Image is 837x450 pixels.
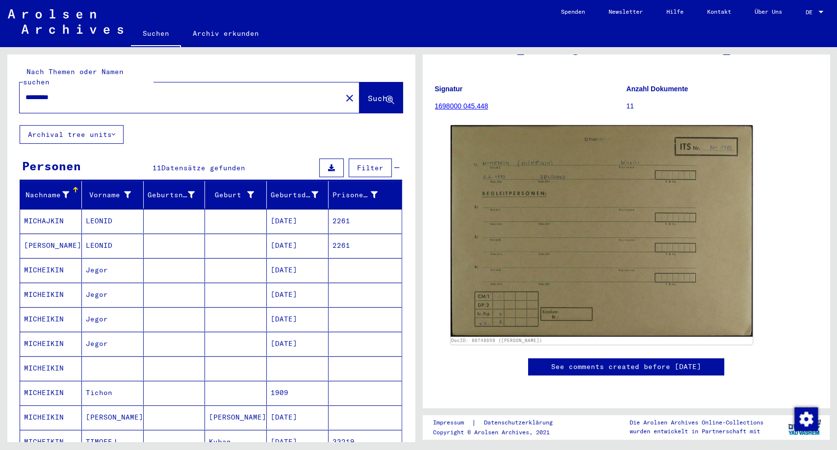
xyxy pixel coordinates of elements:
[267,283,329,307] mat-cell: [DATE]
[357,163,383,172] span: Filter
[8,9,123,34] img: Arolsen_neg.svg
[82,332,144,356] mat-cell: Jegor
[551,362,701,372] a: See comments created before [DATE]
[20,356,82,380] mat-cell: MICHEIKIN
[329,181,402,209] mat-header-cell: Prisoner #
[344,92,355,104] mat-icon: close
[20,258,82,282] mat-cell: MICHEIKIN
[20,209,82,233] mat-cell: MICHAJKIN
[20,283,82,307] mat-cell: MICHEIKIN
[181,22,271,45] a: Archiv erkunden
[267,209,329,233] mat-cell: [DATE]
[794,407,818,431] img: Zustimmung ändern
[148,190,195,200] div: Geburtsname
[359,82,403,113] button: Suche
[86,190,131,200] div: Vorname
[786,415,823,439] img: yv_logo.png
[23,67,124,86] mat-label: Nach Themen oder Namen suchen
[24,187,81,203] div: Nachname
[82,258,144,282] mat-cell: Jegor
[435,102,488,110] a: 1698000 045.448
[271,190,318,200] div: Geburtsdatum
[205,405,267,429] mat-cell: [PERSON_NAME]
[20,125,124,144] button: Archival tree units
[24,190,69,200] div: Nachname
[433,418,472,428] a: Impressum
[82,381,144,405] mat-cell: Tichon
[148,187,207,203] div: Geburtsname
[152,163,161,172] span: 11
[86,187,143,203] div: Vorname
[433,428,564,437] p: Copyright © Arolsen Archives, 2021
[82,209,144,233] mat-cell: LEONID
[20,181,82,209] mat-header-cell: Nachname
[630,418,763,427] p: Die Arolsen Archives Online-Collections
[131,22,181,47] a: Suchen
[267,234,329,258] mat-cell: [DATE]
[22,157,81,175] div: Personen
[630,427,763,436] p: wurden entwickelt in Partnerschaft mit
[82,181,144,209] mat-header-cell: Vorname
[368,93,392,103] span: Suche
[20,405,82,429] mat-cell: MICHEIKIN
[161,163,245,172] span: Datensätze gefunden
[209,190,254,200] div: Geburt‏
[626,101,817,111] p: 11
[267,258,329,282] mat-cell: [DATE]
[267,181,329,209] mat-header-cell: Geburtsdatum
[20,332,82,356] mat-cell: MICHEIKIN
[451,125,753,337] img: 001.jpg
[433,418,564,428] div: |
[205,181,267,209] mat-header-cell: Geburt‏
[20,307,82,331] mat-cell: MICHEIKIN
[451,338,542,343] a: DocID: 80748659 ([PERSON_NAME])
[332,190,378,200] div: Prisoner #
[332,187,390,203] div: Prisoner #
[267,332,329,356] mat-cell: [DATE]
[476,418,564,428] a: Datenschutzerklärung
[267,405,329,429] mat-cell: [DATE]
[82,283,144,307] mat-cell: Jegor
[349,159,392,177] button: Filter
[20,234,82,258] mat-cell: [PERSON_NAME]
[794,407,817,430] div: Zustimmung ändern
[82,405,144,429] mat-cell: [PERSON_NAME]
[340,88,359,107] button: Clear
[209,187,266,203] div: Geburt‏
[82,234,144,258] mat-cell: LEONID
[435,85,463,93] b: Signatur
[144,181,205,209] mat-header-cell: Geburtsname
[329,209,402,233] mat-cell: 2261
[806,9,816,16] span: DE
[626,85,688,93] b: Anzahl Dokumente
[20,381,82,405] mat-cell: MICHEIKIN
[267,307,329,331] mat-cell: [DATE]
[329,234,402,258] mat-cell: 2261
[267,381,329,405] mat-cell: 1909
[271,187,330,203] div: Geburtsdatum
[82,307,144,331] mat-cell: Jegor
